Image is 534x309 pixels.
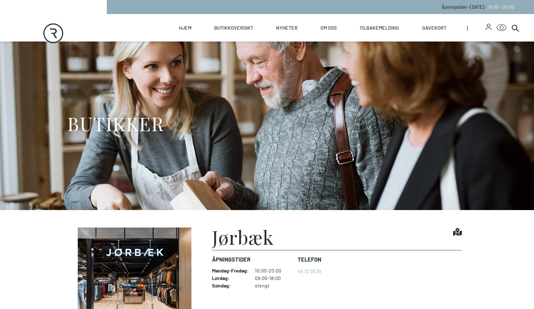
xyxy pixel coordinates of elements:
[359,14,399,42] a: Tilbakemelding
[422,14,447,42] a: Gavekort
[298,255,321,264] dt: Telefon
[212,228,274,246] h1: Jørbæk
[488,4,514,10] span: 10:00 - 20:00
[212,275,249,281] dt: Lørdag :
[255,282,293,289] dd: stengt
[212,255,293,264] dt: Åpningstider
[179,14,191,42] a: Hjem
[212,267,249,274] dt: Mandag - Fredag :
[442,4,514,10] p: Åpningstider - [DATE] :
[255,267,293,274] dd: 10:00-20:00
[486,4,514,10] a: 10:00 - 20:00
[214,14,253,42] a: Butikkoversikt
[467,14,486,42] span: |
[212,282,249,289] dt: Søndag :
[497,23,507,33] button: Open Accessibility Menu
[276,14,298,42] a: Nyheter
[320,14,337,42] a: Om oss
[67,112,164,135] h1: BUTIKKER
[255,275,293,281] dd: 09:00-18:00
[298,268,321,274] a: 45 72 55 39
